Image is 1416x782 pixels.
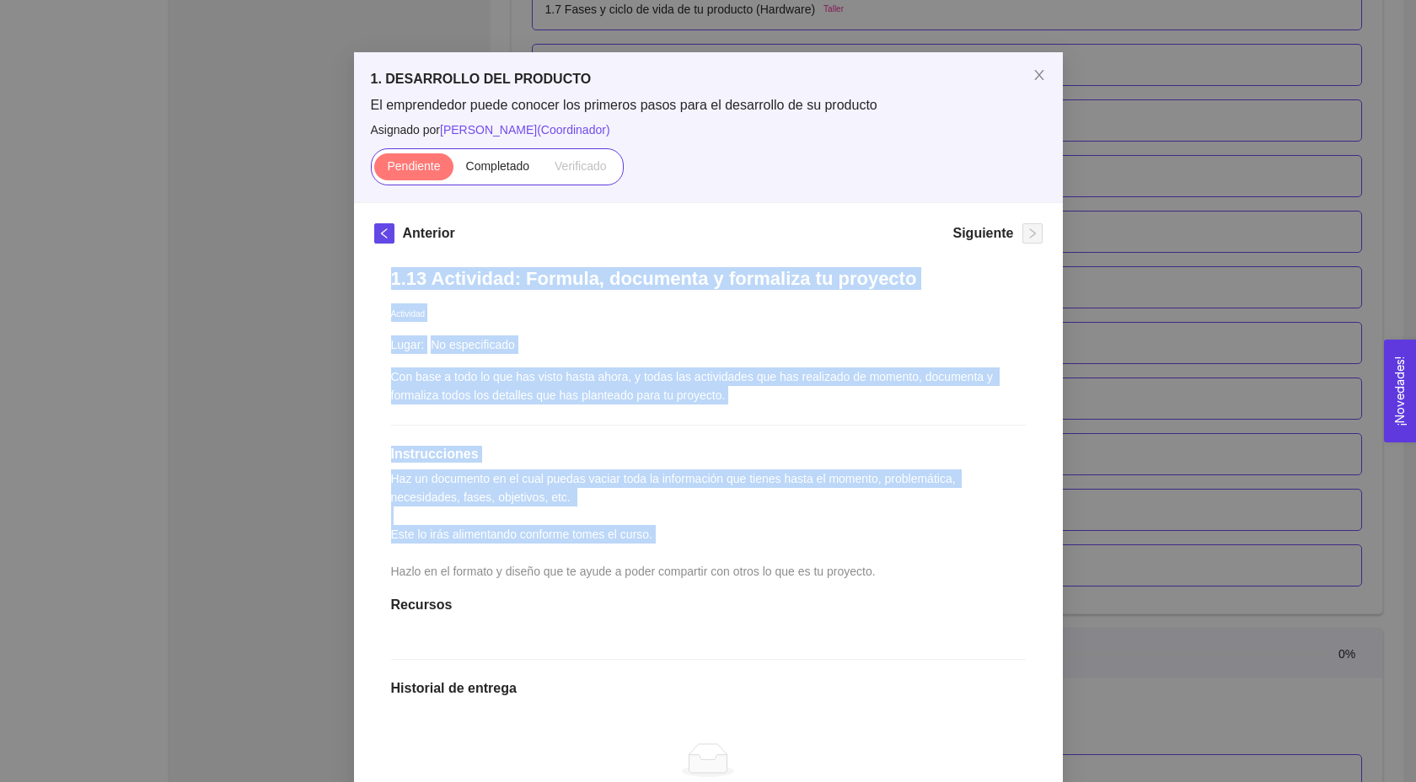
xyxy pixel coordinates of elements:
h1: Instrucciones [391,446,1026,463]
h1: Recursos [391,597,1026,613]
h5: Anterior [403,223,455,244]
article: Lugar: [391,335,425,354]
span: Completado [466,159,530,173]
span: Asignado por [371,121,1046,139]
h5: Siguiente [952,223,1013,244]
h1: Historial de entrega [391,680,1026,697]
button: Close [1016,52,1063,99]
h1: 1.13 Actividad: Formula, documenta y formaliza tu proyecto [391,267,1026,290]
button: left [374,223,394,244]
span: Actividad [391,309,426,319]
button: Open Feedback Widget [1384,340,1416,442]
span: [PERSON_NAME] ( Coordinador ) [440,123,610,137]
a: No especificado [431,338,515,351]
span: Con base a todo lo que has visto hasta ahora, y todas las actividades que has realizado de moment... [391,370,996,402]
span: Verificado [555,159,606,173]
span: El emprendedor puede conocer los primeros pasos para el desarrollo de su producto [371,96,1046,115]
span: Haz un documento en el cual puedas vaciar toda la información que tienes hasta el momento, proble... [391,472,959,578]
span: left [375,228,394,239]
span: close [1032,68,1046,82]
span: Pendiente [387,159,440,173]
h5: 1. DESARROLLO DEL PRODUCTO [371,69,1046,89]
button: right [1022,223,1043,244]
